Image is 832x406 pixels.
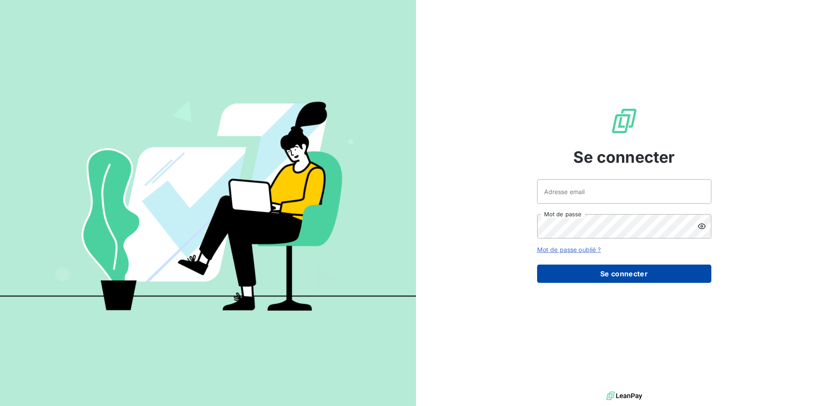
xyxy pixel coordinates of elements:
[573,145,675,169] span: Se connecter
[610,107,638,135] img: Logo LeanPay
[537,179,711,204] input: placeholder
[537,265,711,283] button: Se connecter
[606,389,642,403] img: logo
[537,246,601,253] a: Mot de passe oublié ?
